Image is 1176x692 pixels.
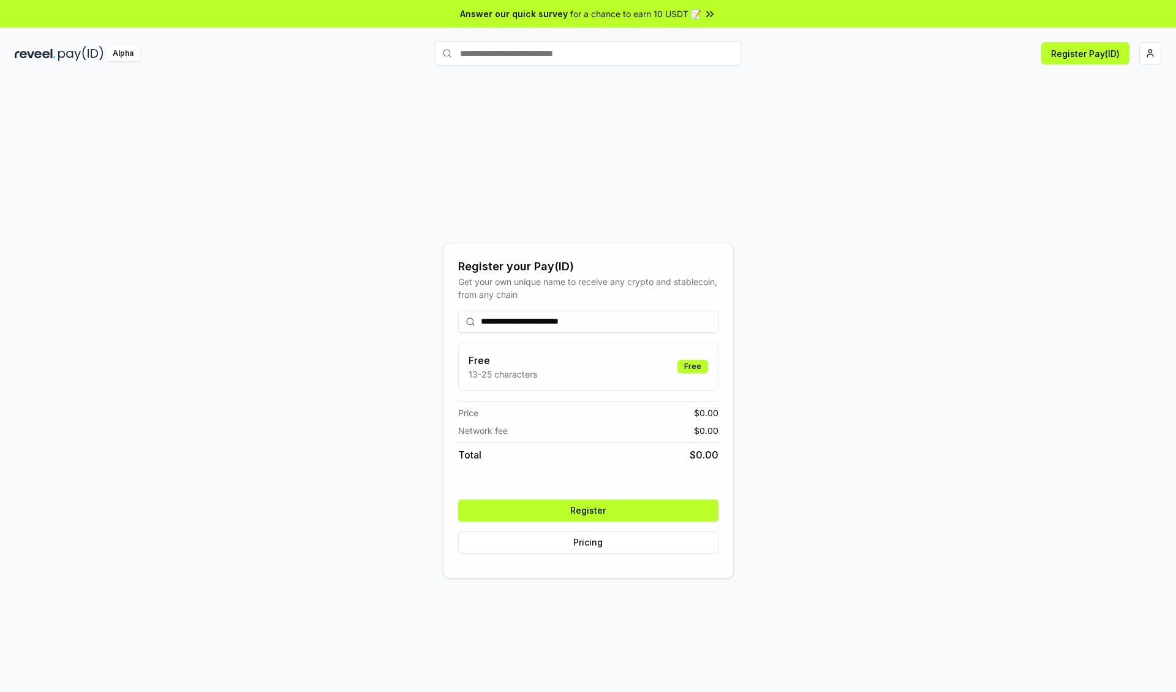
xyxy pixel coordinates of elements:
[15,46,56,61] img: reveel_dark
[570,7,701,20] span: for a chance to earn 10 USDT 📝
[458,447,481,462] span: Total
[458,500,718,522] button: Register
[690,447,718,462] span: $ 0.00
[469,368,537,381] p: 13-25 characters
[106,46,140,61] div: Alpha
[694,406,718,419] span: $ 0.00
[458,406,478,419] span: Price
[1041,42,1129,64] button: Register Pay(ID)
[460,7,568,20] span: Answer our quick survey
[458,424,508,437] span: Network fee
[677,360,708,373] div: Free
[458,258,718,275] div: Register your Pay(ID)
[58,46,104,61] img: pay_id
[694,424,718,437] span: $ 0.00
[458,275,718,301] div: Get your own unique name to receive any crypto and stablecoin, from any chain
[469,353,537,368] h3: Free
[458,531,718,553] button: Pricing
